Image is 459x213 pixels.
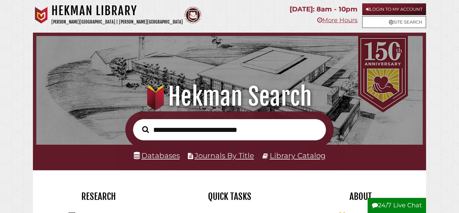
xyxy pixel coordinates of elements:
[317,16,358,24] a: More Hours
[362,16,426,28] a: Site Search
[362,3,426,15] a: Login to My Account
[195,151,254,160] a: Journals By Title
[184,7,201,24] img: Calvin Theological Seminary
[270,151,326,160] a: Library Catalog
[142,126,149,133] i: Search
[51,3,183,18] h1: Hekman Library
[139,124,152,135] button: Search
[38,191,159,202] h2: Research
[290,3,358,15] p: [DATE]: 8am - 10pm
[51,18,183,26] p: [PERSON_NAME][GEOGRAPHIC_DATA] | [PERSON_NAME][GEOGRAPHIC_DATA]
[169,191,290,202] h2: Quick Tasks
[300,191,421,202] h2: About
[134,151,180,160] a: Databases
[43,82,416,111] h1: Hekman Search
[33,7,50,24] img: Calvin University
